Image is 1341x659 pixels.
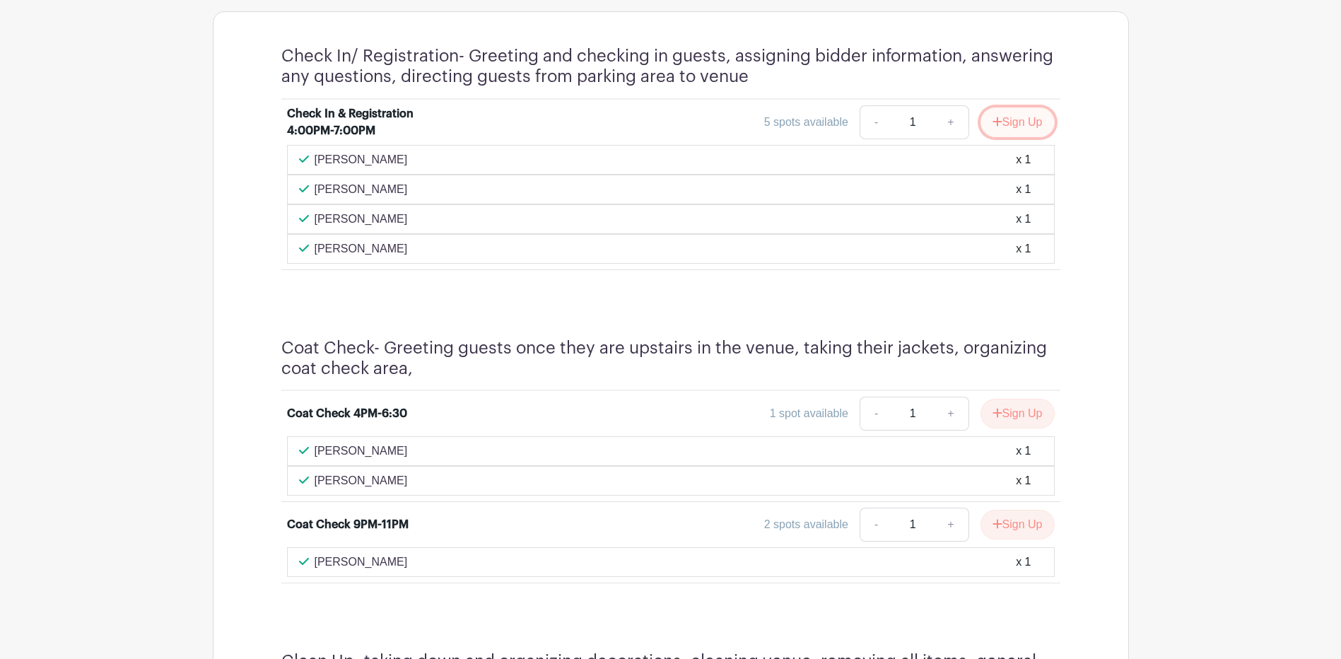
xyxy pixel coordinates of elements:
[980,107,1055,137] button: Sign Up
[315,211,408,228] p: [PERSON_NAME]
[764,114,848,131] div: 5 spots available
[933,397,968,431] a: +
[980,399,1055,428] button: Sign Up
[764,516,848,533] div: 2 spots available
[933,105,968,139] a: +
[860,105,892,139] a: -
[281,338,1060,379] h4: Coat Check- Greeting guests once they are upstairs in the venue, taking their jackets, organizing...
[933,508,968,542] a: +
[287,105,462,139] div: Check In & Registration 4:00PM-7:00PM
[281,46,1060,87] h4: Check In/ Registration- Greeting and checking in guests, assigning bidder information, answering ...
[315,151,408,168] p: [PERSON_NAME]
[315,554,408,571] p: [PERSON_NAME]
[1016,181,1031,198] div: x 1
[1016,211,1031,228] div: x 1
[315,443,408,460] p: [PERSON_NAME]
[315,181,408,198] p: [PERSON_NAME]
[980,510,1055,540] button: Sign Up
[315,472,408,489] p: [PERSON_NAME]
[315,240,408,257] p: [PERSON_NAME]
[1016,443,1031,460] div: x 1
[860,508,892,542] a: -
[1016,240,1031,257] div: x 1
[770,405,848,422] div: 1 spot available
[1016,472,1031,489] div: x 1
[1016,554,1031,571] div: x 1
[287,516,409,533] div: Coat Check 9PM-11PM
[860,397,892,431] a: -
[287,405,407,422] div: Coat Check 4PM-6:30
[1016,151,1031,168] div: x 1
